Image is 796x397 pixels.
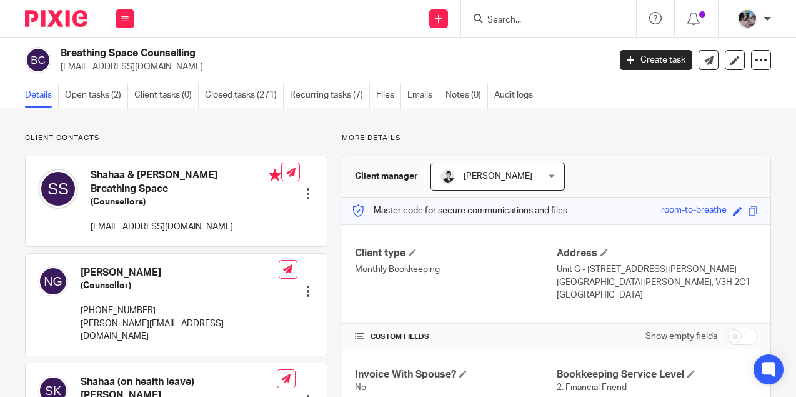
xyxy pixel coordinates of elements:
[38,169,78,209] img: svg%3E
[557,247,758,260] h4: Address
[376,83,401,108] a: Files
[486,15,599,26] input: Search
[407,83,439,108] a: Emails
[25,10,87,27] img: Pixie
[557,289,758,301] p: [GEOGRAPHIC_DATA]
[134,83,199,108] a: Client tasks (0)
[61,47,493,60] h2: Breathing Space Counselling
[557,368,758,381] h4: Bookkeeping Service Level
[352,204,567,217] p: Master code for secure communications and files
[205,83,284,108] a: Closed tasks (271)
[557,276,758,289] p: [GEOGRAPHIC_DATA][PERSON_NAME], V3H 2C1
[355,170,418,183] h3: Client manager
[440,169,455,184] img: squarehead.jpg
[81,279,279,292] h5: (Counsellor)
[25,133,327,143] p: Client contacts
[557,263,758,276] p: Unit G - [STREET_ADDRESS][PERSON_NAME]
[81,318,279,343] p: [PERSON_NAME][EMAIL_ADDRESS][DOMAIN_NAME]
[355,368,556,381] h4: Invoice With Spouse?
[355,247,556,260] h4: Client type
[342,133,771,143] p: More details
[91,221,281,233] p: [EMAIL_ADDRESS][DOMAIN_NAME]
[620,50,692,70] a: Create task
[557,383,627,392] span: 2. Financial Friend
[91,169,281,196] h4: Shahaa & [PERSON_NAME] Breathing Space
[269,169,281,181] i: Primary
[464,172,532,181] span: [PERSON_NAME]
[38,266,68,296] img: svg%3E
[25,83,59,108] a: Details
[355,332,556,342] h4: CUSTOM FIELDS
[645,330,717,343] label: Show empty fields
[25,47,51,73] img: svg%3E
[661,204,727,218] div: room-to-breathe
[445,83,488,108] a: Notes (0)
[494,83,539,108] a: Audit logs
[81,304,279,317] p: [PHONE_NUMBER]
[61,61,601,73] p: [EMAIL_ADDRESS][DOMAIN_NAME]
[81,266,279,279] h4: [PERSON_NAME]
[65,83,128,108] a: Open tasks (2)
[355,263,556,276] p: Monthly Bookkeeping
[355,383,366,392] span: No
[290,83,370,108] a: Recurring tasks (7)
[91,196,281,208] h5: (Counsellors)
[737,9,757,29] img: Screen%20Shot%202020-06-25%20at%209.49.30%20AM.png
